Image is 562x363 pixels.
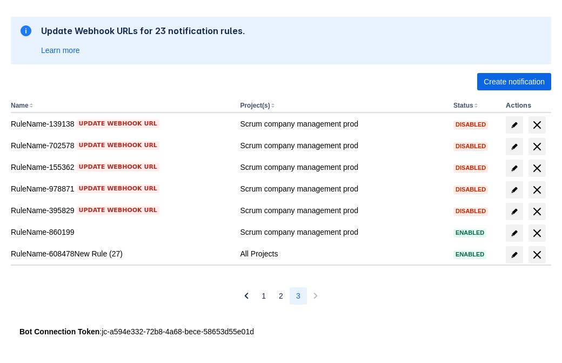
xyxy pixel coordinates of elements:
[240,140,445,151] div: Scrum company management prod
[453,102,473,109] button: Status
[11,227,231,237] div: RuleName-860199
[41,45,80,56] a: Learn more
[510,164,519,173] span: edit
[290,287,307,305] button: Page 3
[238,287,255,305] button: Previous
[41,25,245,36] h2: Update Webhook URLs for 23 notification rules.
[531,205,544,218] span: delete
[11,183,231,194] div: RuleName-978871
[510,207,519,216] span: edit
[453,143,488,149] span: Disabled
[11,118,231,129] div: RuleName-139138
[272,287,290,305] button: Page 2
[79,163,157,171] span: Update webhook URL
[19,24,32,37] span: information
[453,122,488,128] span: Disabled
[238,287,324,305] nav: Pagination
[240,248,445,259] div: All Projects
[531,140,544,153] span: delete
[240,102,270,109] button: Project(s)
[510,250,519,259] span: edit
[255,287,272,305] button: Page 1
[79,184,157,193] span: Update webhook URL
[453,208,488,214] span: Disabled
[79,206,157,215] span: Update webhook URL
[453,165,488,171] span: Disabled
[240,227,445,237] div: Scrum company management prod
[19,327,99,336] strong: Bot Connection Token
[240,118,445,129] div: Scrum company management prod
[262,287,266,305] span: 1
[453,252,486,258] span: Enabled
[510,229,519,237] span: edit
[11,162,231,173] div: RuleName-155362
[531,248,544,261] span: delete
[510,121,519,129] span: edit
[477,73,551,90] button: Create notification
[453,230,486,236] span: Enabled
[531,162,544,175] span: delete
[240,205,445,216] div: Scrum company management prod
[531,183,544,196] span: delete
[296,287,300,305] span: 3
[307,287,324,305] button: Next
[531,227,544,240] span: delete
[79,120,157,128] span: Update webhook URL
[531,118,544,131] span: delete
[240,162,445,173] div: Scrum company management prod
[510,142,519,151] span: edit
[79,141,157,150] span: Update webhook URL
[11,205,231,216] div: RuleName-395829
[501,99,551,113] th: Actions
[484,73,545,90] span: Create notification
[240,183,445,194] div: Scrum company management prod
[453,187,488,193] span: Disabled
[279,287,283,305] span: 2
[11,248,231,259] div: RuleName-608478New Rule (27)
[19,326,543,337] div: : jc-a594e332-72b8-4a68-bece-58653d55e01d
[11,140,231,151] div: RuleName-702578
[510,186,519,194] span: edit
[11,102,29,109] button: Name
